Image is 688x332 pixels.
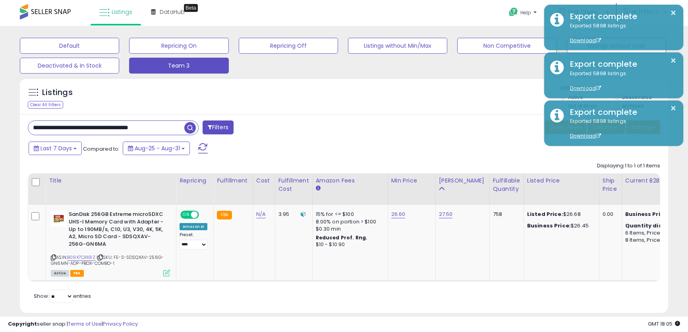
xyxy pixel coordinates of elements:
[527,222,593,229] div: $26.45
[493,211,518,218] div: 758
[28,101,63,109] div: Clear All Filters
[184,4,198,12] div: Tooltip anchor
[198,212,211,218] span: OFF
[391,210,406,218] a: 26.60
[527,210,563,218] b: Listed Price:
[570,37,601,44] a: Download
[180,232,207,250] div: Preset:
[69,211,165,250] b: SanDisk 256GB Extreme microSDXC UHS-I Memory Card with Adapter - Up to 190MB/s, C10, U3, V30, 4K,...
[625,222,682,229] b: Quantity discounts
[316,225,382,233] div: $0.30 min
[123,142,190,155] button: Aug-25 - Aug-31
[70,270,84,277] span: FBA
[648,320,680,328] span: 2025-09-8 18:05 GMT
[217,177,249,185] div: Fulfillment
[20,38,119,54] button: Default
[597,162,660,170] div: Displaying 1 to 1 of 1 items
[180,177,210,185] div: Repricing
[570,132,601,139] a: Download
[603,211,616,218] div: 0.00
[51,270,69,277] span: All listings currently available for purchase on Amazon
[316,218,382,225] div: 8.00% on portion > $100
[439,210,453,218] a: 27.50
[527,211,593,218] div: $26.68
[348,38,447,54] button: Listings without Min/Max
[51,211,170,276] div: ASIN:
[670,56,676,66] button: ×
[129,58,228,74] button: Team 3
[278,177,309,193] div: Fulfillment Cost
[564,107,677,118] div: Export complete
[570,85,601,91] a: Download
[527,222,571,229] b: Business Price:
[8,320,138,328] div: seller snap | |
[256,210,266,218] a: N/A
[135,144,180,152] span: Aug-25 - Aug-31
[564,22,677,45] div: Exported 5898 listings.
[83,145,120,153] span: Compared to:
[316,234,368,241] b: Reduced Prof. Rng.
[51,211,67,227] img: 41l9Z4JSexL._SL40_.jpg
[316,185,321,192] small: Amazon Fees.
[29,142,82,155] button: Last 7 Days
[239,38,338,54] button: Repricing Off
[520,9,531,16] span: Help
[457,38,557,54] button: Non Competitive
[625,210,669,218] b: Business Price:
[493,177,520,193] div: Fulfillable Quantity
[316,241,382,248] div: $10 - $10.90
[502,1,545,26] a: Help
[181,212,191,218] span: ON
[203,120,234,134] button: Filters
[112,8,132,16] span: Listings
[129,38,228,54] button: Repricing On
[391,177,432,185] div: Min Price
[160,8,185,16] span: DataHub
[51,254,164,266] span: | SKU: FE-S-SDSQXAV-256G-GN6MN-ADP-PBOX-COMBO-1
[527,177,596,185] div: Listed Price
[103,320,138,328] a: Privacy Policy
[256,177,272,185] div: Cost
[564,70,677,92] div: Exported 5898 listings.
[439,177,486,185] div: [PERSON_NAME]
[67,254,95,261] a: B09X7CRKRZ
[34,292,91,300] span: Show: entries
[8,320,37,328] strong: Copyright
[217,211,232,219] small: FBA
[564,118,677,140] div: Exported 5898 listings.
[20,58,119,74] button: Deactivated & In Stock
[670,8,676,18] button: ×
[42,87,73,98] h5: Listings
[41,144,72,152] span: Last 7 Days
[564,58,677,70] div: Export complete
[603,177,618,193] div: Ship Price
[670,103,676,113] button: ×
[316,211,382,218] div: 15% for <= $100
[278,211,306,218] div: 3.95
[316,177,385,185] div: Amazon Fees
[564,11,677,22] div: Export complete
[508,7,518,17] i: Get Help
[180,223,207,230] div: Amazon AI
[68,320,102,328] a: Terms of Use
[49,177,173,185] div: Title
